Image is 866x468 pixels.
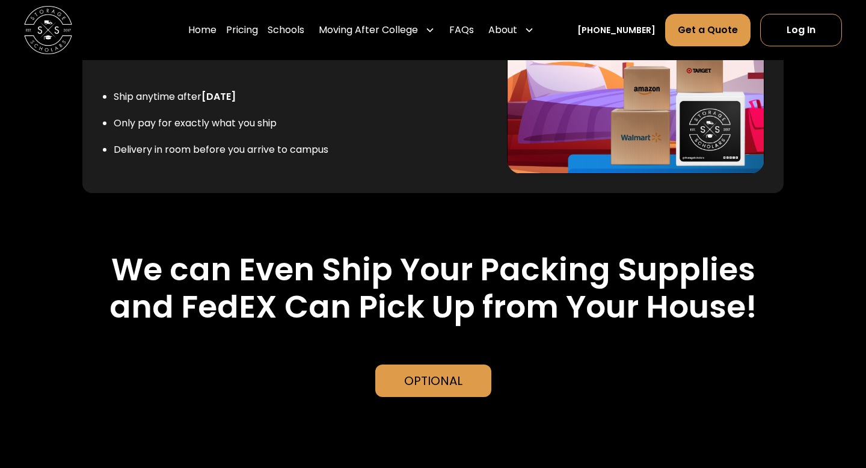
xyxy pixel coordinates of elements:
[268,13,304,47] a: Schools
[201,90,236,103] strong: [DATE]
[319,23,418,37] div: Moving After College
[114,143,328,157] li: Delivery in room before you arrive to campus
[488,23,517,37] div: About
[24,6,72,54] img: Storage Scholars main logo
[449,13,474,47] a: FAQs
[82,251,784,326] h2: We can Even Ship Your Packing Supplies and FedEX Can Pick Up from Your House!
[577,24,656,37] a: [PHONE_NUMBER]
[665,14,751,46] a: Get a Quote
[114,90,328,104] li: Ship anytime after
[24,6,72,54] a: home
[404,372,462,390] div: Optional
[314,13,440,47] div: Moving After College
[114,116,328,131] li: Only pay for exactly what you ship
[484,13,539,47] div: About
[226,13,258,47] a: Pricing
[188,13,216,47] a: Home
[760,14,842,46] a: Log In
